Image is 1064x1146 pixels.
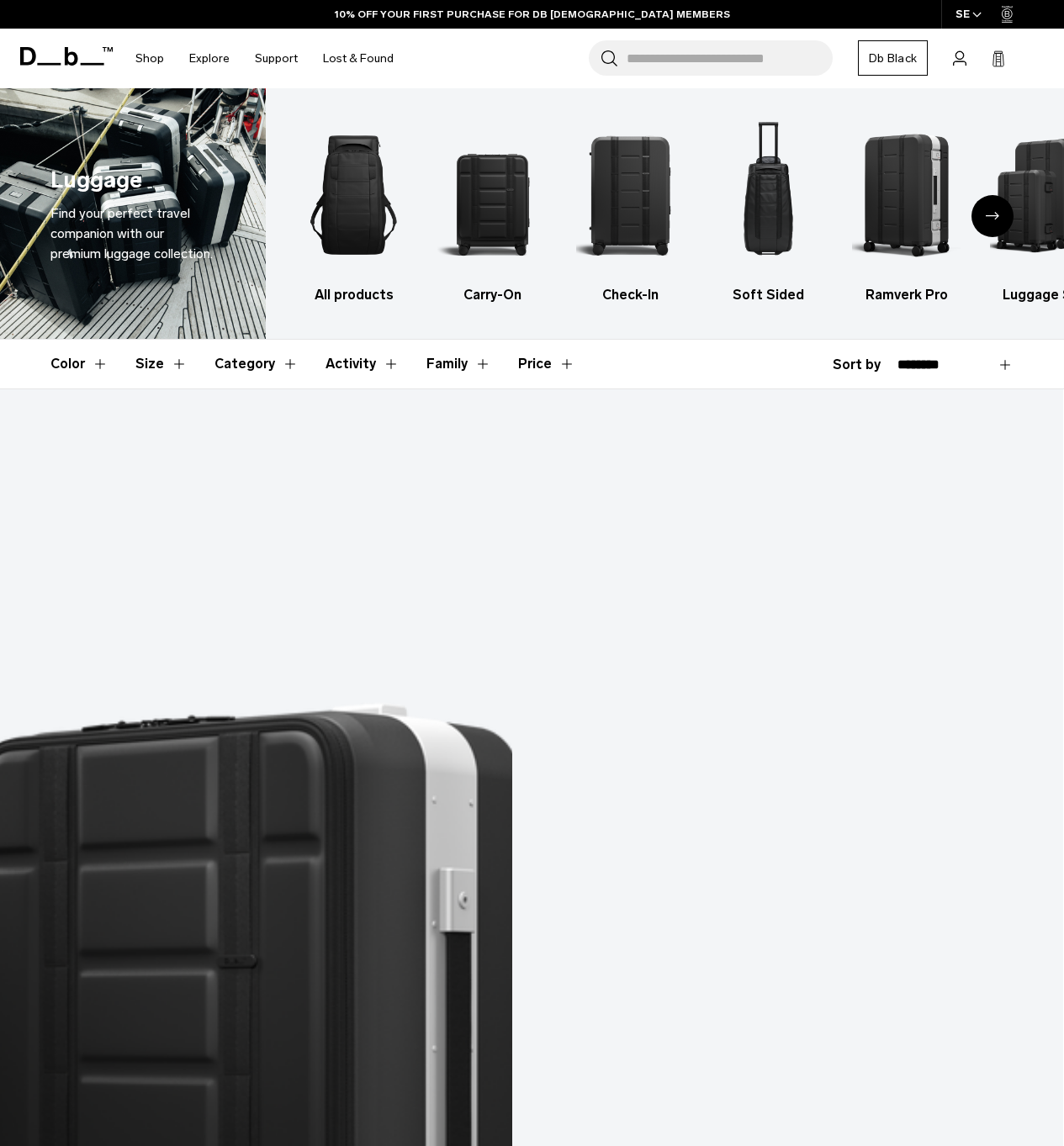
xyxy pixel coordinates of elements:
[255,29,298,88] a: Support
[576,114,685,305] a: Db Check-In
[576,114,685,305] li: 3 / 6
[437,114,546,277] img: Db
[858,40,928,76] a: Db Black
[714,114,823,305] li: 4 / 6
[50,340,109,388] button: Toggle Filter
[326,340,400,388] button: Toggle Filter
[852,285,961,305] h3: Ramverk Pro
[323,29,394,88] a: Lost & Found
[437,114,546,305] li: 2 / 6
[576,285,685,305] h3: Check-In
[214,340,299,388] button: Toggle Filter
[135,340,188,388] button: Toggle Filter
[299,114,408,305] li: 1 / 6
[852,114,961,305] a: Db Ramverk Pro
[135,29,164,88] a: Shop
[714,114,823,277] img: Db
[437,285,546,305] h3: Carry-On
[852,114,961,305] li: 5 / 6
[50,163,142,198] h1: Luggage
[335,7,730,22] a: 10% OFF YOUR FIRST PURCHASE FOR DB [DEMOGRAPHIC_DATA] MEMBERS
[299,114,408,277] img: Db
[189,29,230,88] a: Explore
[714,114,823,305] a: Db Soft Sided
[576,114,685,277] img: Db
[518,340,575,388] button: Toggle Price
[437,114,546,305] a: Db Carry-On
[852,114,961,277] img: Db
[299,285,408,305] h3: All products
[971,195,1014,237] div: Next slide
[123,29,406,88] nav: Main Navigation
[714,285,823,305] h3: Soft Sided
[426,340,491,388] button: Toggle Filter
[299,114,408,305] a: Db All products
[50,205,213,261] span: Find your perfect travel companion with our premium luggage collection.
